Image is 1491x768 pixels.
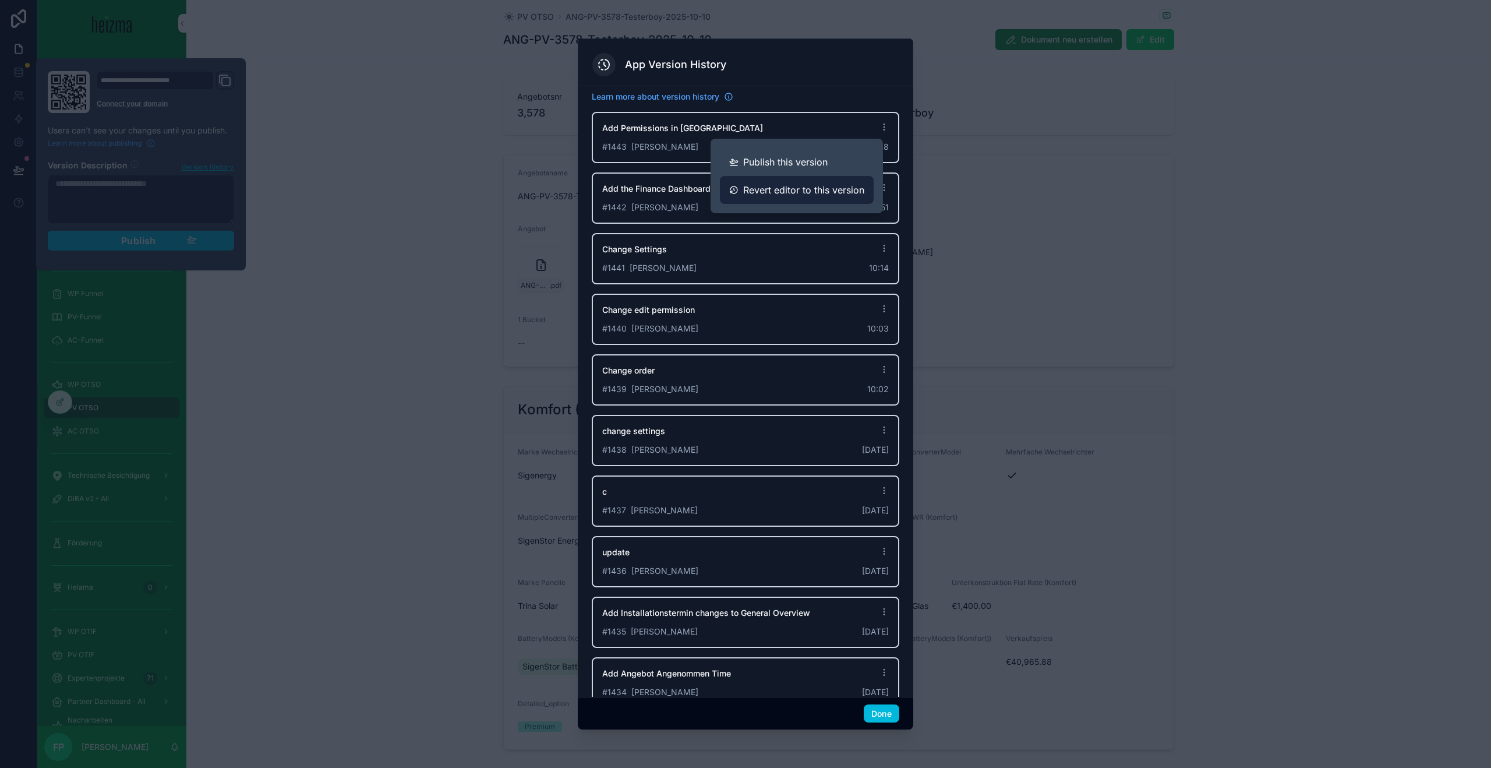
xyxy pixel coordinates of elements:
[602,565,698,577] span: # 1436
[864,704,899,723] button: Done
[743,183,864,197] span: Revert editor to this version
[631,687,698,697] span: [PERSON_NAME]
[869,262,889,274] span: 10:14
[630,263,697,273] span: [PERSON_NAME]
[867,383,889,395] span: 10:02
[592,91,733,103] a: Learn more about version history
[631,626,698,636] span: [PERSON_NAME]
[602,122,763,134] span: Add Permissions in [GEOGRAPHIC_DATA]
[862,686,889,698] span: [DATE]
[631,445,698,455] span: [PERSON_NAME]
[602,686,698,698] span: # 1434
[867,323,889,334] span: 10:03
[602,505,698,516] span: # 1437
[743,155,828,169] span: Publish this version
[602,141,698,153] span: # 1443
[862,505,889,516] span: [DATE]
[602,383,698,395] span: # 1439
[631,505,698,515] span: [PERSON_NAME]
[720,148,874,176] button: Publish this version
[631,566,698,576] span: [PERSON_NAME]
[602,304,695,316] span: Change edit permission
[631,384,698,394] span: [PERSON_NAME]
[631,202,698,212] span: [PERSON_NAME]
[631,142,698,152] span: [PERSON_NAME]
[631,323,698,333] span: [PERSON_NAME]
[602,425,665,437] span: change settings
[862,565,889,577] span: [DATE]
[625,58,726,72] h3: App Version History
[602,444,698,456] span: # 1438
[602,365,655,376] span: Change order
[592,91,719,103] span: Learn more about version history
[602,202,698,213] span: # 1442
[602,547,630,558] span: update
[602,183,845,195] span: Add the Finance Dashboard day since Installationsappoitment
[602,668,731,679] span: Add Angebot Angenommen Time
[862,626,889,637] span: [DATE]
[602,262,697,274] span: # 1441
[720,176,874,204] button: Revert editor to this version
[602,607,810,619] span: Add Installationstermin changes to General Overview
[602,486,607,498] span: c
[602,244,667,255] span: Change Settings
[602,323,698,334] span: # 1440
[602,626,698,637] span: # 1435
[862,444,889,456] span: [DATE]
